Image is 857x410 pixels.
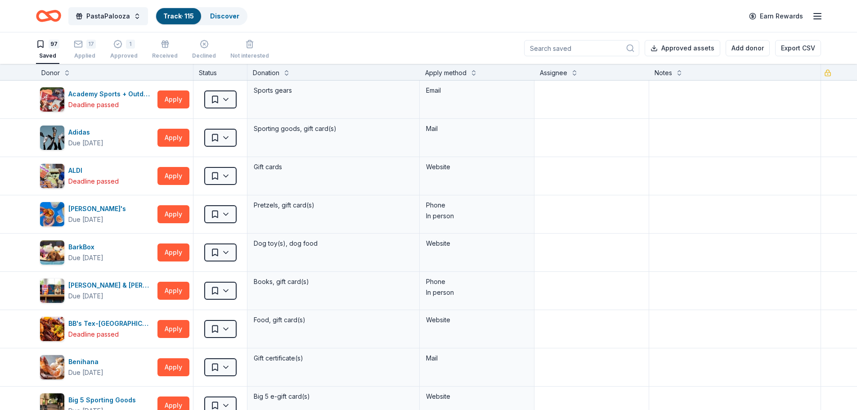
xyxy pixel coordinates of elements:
div: Applied [74,52,96,59]
img: Image for Barnes & Noble [40,279,64,303]
div: [PERSON_NAME] & [PERSON_NAME] [68,280,154,291]
div: [PERSON_NAME]'s [68,203,130,214]
div: Due [DATE] [68,214,103,225]
button: Image for Barnes & Noble[PERSON_NAME] & [PERSON_NAME]Due [DATE] [40,278,154,303]
img: Image for Adidas [40,126,64,150]
div: Deadline passed [68,329,119,340]
button: Image for Academy Sports + OutdoorsAcademy Sports + OutdoorsDeadline passed [40,87,154,112]
div: Sports gears [253,84,414,97]
div: Website [426,315,528,325]
div: Big 5 Sporting Goods [68,395,139,405]
button: Apply [157,320,189,338]
div: Notes [655,68,672,78]
div: Pretzels, gift card(s) [253,199,414,212]
button: Image for ALDI ALDIDeadline passed [40,163,154,189]
img: Image for BB's Tex-Orleans [40,317,64,341]
div: ALDI [68,165,119,176]
div: Email [426,85,528,96]
div: 97 [49,40,59,49]
button: Apply [157,243,189,261]
div: Due [DATE] [68,252,103,263]
img: Image for ALDI [40,164,64,188]
div: Website [426,162,528,172]
div: Declined [192,52,216,59]
div: Status [193,64,247,80]
button: Image for BarkBoxBarkBoxDue [DATE] [40,240,154,265]
a: Discover [210,12,239,20]
div: Deadline passed [68,176,119,187]
div: Website [426,391,528,402]
button: Export CSV [775,40,821,56]
button: 17Applied [74,36,96,64]
button: Image for BB's Tex-OrleansBB's Tex-[GEOGRAPHIC_DATA]Deadline passed [40,316,154,342]
img: Image for Benihana [40,355,64,379]
button: 1Approved [110,36,138,64]
div: Donor [41,68,60,78]
div: In person [426,211,528,221]
button: Image for BenihanaBenihanaDue [DATE] [40,355,154,380]
img: Image for BarkBox [40,240,64,265]
div: Deadline passed [68,99,119,110]
button: Apply [157,129,189,147]
button: Apply [157,205,189,223]
a: Earn Rewards [744,8,808,24]
div: 17 [86,40,96,49]
div: Food, gift card(s) [253,314,414,326]
button: Apply [157,358,189,376]
div: Saved [36,52,59,59]
div: BarkBox [68,242,103,252]
button: Track· 115Discover [155,7,247,25]
div: 1 [126,40,135,49]
div: Dog toy(s), dog food [253,237,414,250]
div: Received [152,52,178,59]
span: PastaPalooza [86,11,130,22]
div: Due [DATE] [68,367,103,378]
div: Books, gift card(s) [253,275,414,288]
a: Track· 115 [163,12,194,20]
div: BB's Tex-[GEOGRAPHIC_DATA] [68,318,154,329]
div: Phone [426,276,528,287]
div: Approved [110,52,138,59]
div: Gift certificate(s) [253,352,414,365]
div: Academy Sports + Outdoors [68,89,154,99]
button: Received [152,36,178,64]
button: Apply [157,282,189,300]
div: Not interested [230,52,269,59]
div: Due [DATE] [68,291,103,302]
button: Apply [157,90,189,108]
button: 97Saved [36,36,59,64]
div: Donation [253,68,279,78]
img: Image for Academy Sports + Outdoors [40,87,64,112]
button: Declined [192,36,216,64]
button: Not interested [230,36,269,64]
div: Phone [426,200,528,211]
div: In person [426,287,528,298]
button: Approved assets [645,40,720,56]
div: Big 5 e-gift card(s) [253,390,414,403]
div: Due [DATE] [68,138,103,149]
input: Search saved [524,40,639,56]
button: Apply [157,167,189,185]
div: Website [426,238,528,249]
div: Apply method [425,68,467,78]
div: Mail [426,353,528,364]
div: Mail [426,123,528,134]
div: Gift cards [253,161,414,173]
a: Home [36,5,61,27]
div: Benihana [68,356,103,367]
div: Adidas [68,127,103,138]
img: Image for Auntie Anne's [40,202,64,226]
button: Add donor [726,40,770,56]
button: Image for AdidasAdidasDue [DATE] [40,125,154,150]
button: PastaPalooza [68,7,148,25]
div: Sporting goods, gift card(s) [253,122,414,135]
button: Image for Auntie Anne's [PERSON_NAME]'sDue [DATE] [40,202,154,227]
div: Assignee [540,68,567,78]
